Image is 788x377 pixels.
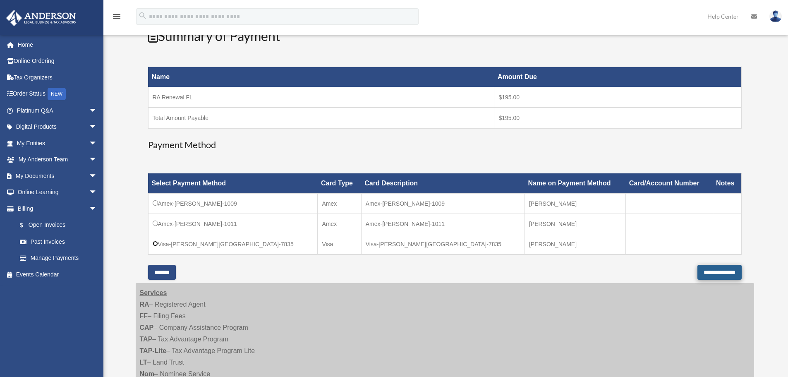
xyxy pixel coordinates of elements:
[140,336,153,343] strong: TAP
[6,86,110,103] a: Order StatusNEW
[6,135,110,151] a: My Entitiesarrow_drop_down
[525,194,625,214] td: [PERSON_NAME]
[361,173,525,194] th: Card Description
[148,67,494,87] th: Name
[89,151,105,168] span: arrow_drop_down
[12,233,105,250] a: Past Invoices
[318,173,361,194] th: Card Type
[6,184,110,201] a: Online Learningarrow_drop_down
[361,194,525,214] td: Amex-[PERSON_NAME]-1009
[89,135,105,152] span: arrow_drop_down
[6,36,110,53] a: Home
[525,234,625,255] td: [PERSON_NAME]
[12,250,105,267] a: Manage Payments
[525,173,625,194] th: Name on Payment Method
[494,87,741,108] td: $195.00
[769,10,782,22] img: User Pic
[525,214,625,234] td: [PERSON_NAME]
[89,119,105,136] span: arrow_drop_down
[318,194,361,214] td: Amex
[89,200,105,217] span: arrow_drop_down
[6,102,110,119] a: Platinum Q&Aarrow_drop_down
[148,87,494,108] td: RA Renewal FL
[148,194,318,214] td: Amex-[PERSON_NAME]-1009
[140,289,167,296] strong: Services
[140,312,148,319] strong: FF
[6,119,110,135] a: Digital Productsarrow_drop_down
[112,12,122,22] i: menu
[89,168,105,185] span: arrow_drop_down
[6,53,110,70] a: Online Ordering
[6,69,110,86] a: Tax Organizers
[148,234,318,255] td: Visa-[PERSON_NAME][GEOGRAPHIC_DATA]-7835
[89,102,105,119] span: arrow_drop_down
[148,27,742,46] h2: Summary of Payment
[6,200,105,217] a: Billingarrow_drop_down
[148,173,318,194] th: Select Payment Method
[6,151,110,168] a: My Anderson Teamarrow_drop_down
[148,139,742,151] h3: Payment Method
[361,214,525,234] td: Amex-[PERSON_NAME]-1011
[626,173,713,194] th: Card/Account Number
[4,10,79,26] img: Anderson Advisors Platinum Portal
[89,184,105,201] span: arrow_drop_down
[140,324,154,331] strong: CAP
[318,234,361,255] td: Visa
[6,266,110,283] a: Events Calendar
[361,234,525,255] td: Visa-[PERSON_NAME][GEOGRAPHIC_DATA]-7835
[148,108,494,128] td: Total Amount Payable
[140,301,149,308] strong: RA
[713,173,741,194] th: Notes
[48,88,66,100] div: NEW
[318,214,361,234] td: Amex
[140,359,147,366] strong: LT
[148,214,318,234] td: Amex-[PERSON_NAME]-1011
[12,217,101,234] a: $Open Invoices
[140,347,167,354] strong: TAP-Lite
[112,14,122,22] a: menu
[24,220,29,231] span: $
[138,11,147,20] i: search
[494,67,741,87] th: Amount Due
[494,108,741,128] td: $195.00
[6,168,110,184] a: My Documentsarrow_drop_down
